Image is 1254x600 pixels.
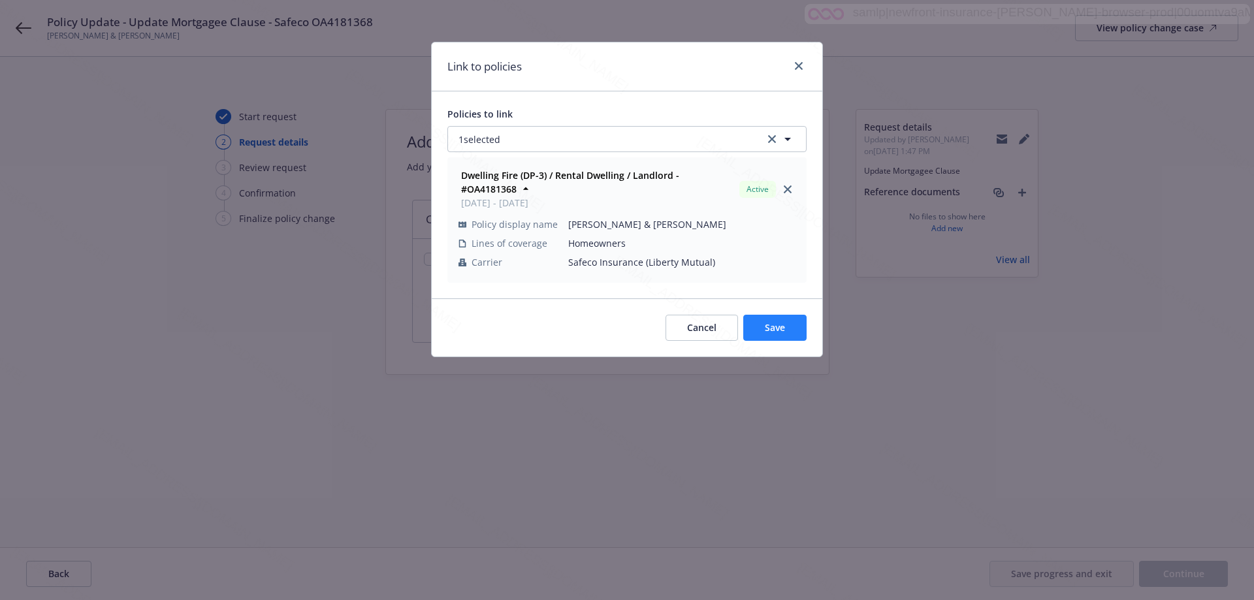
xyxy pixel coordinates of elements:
[791,58,807,74] a: close
[765,321,785,334] span: Save
[447,58,522,75] h1: Link to policies
[666,315,738,341] button: Cancel
[472,217,558,231] span: Policy display name
[568,255,796,269] span: Safeco Insurance (Liberty Mutual)
[780,182,796,197] a: close
[743,315,807,341] button: Save
[447,108,513,120] span: Policies to link
[568,236,796,250] span: Homeowners
[687,321,716,334] span: Cancel
[764,131,780,147] a: clear selection
[472,255,502,269] span: Carrier
[447,126,807,152] button: 1selectedclear selection
[458,133,500,146] span: 1 selected
[568,217,796,231] span: [PERSON_NAME] & [PERSON_NAME]
[745,183,771,195] span: Active
[472,236,547,250] span: Lines of coverage
[461,196,734,210] span: [DATE] - [DATE]
[461,169,679,195] strong: Dwelling Fire (DP-3) / Rental Dwelling / Landlord - #OA4181368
